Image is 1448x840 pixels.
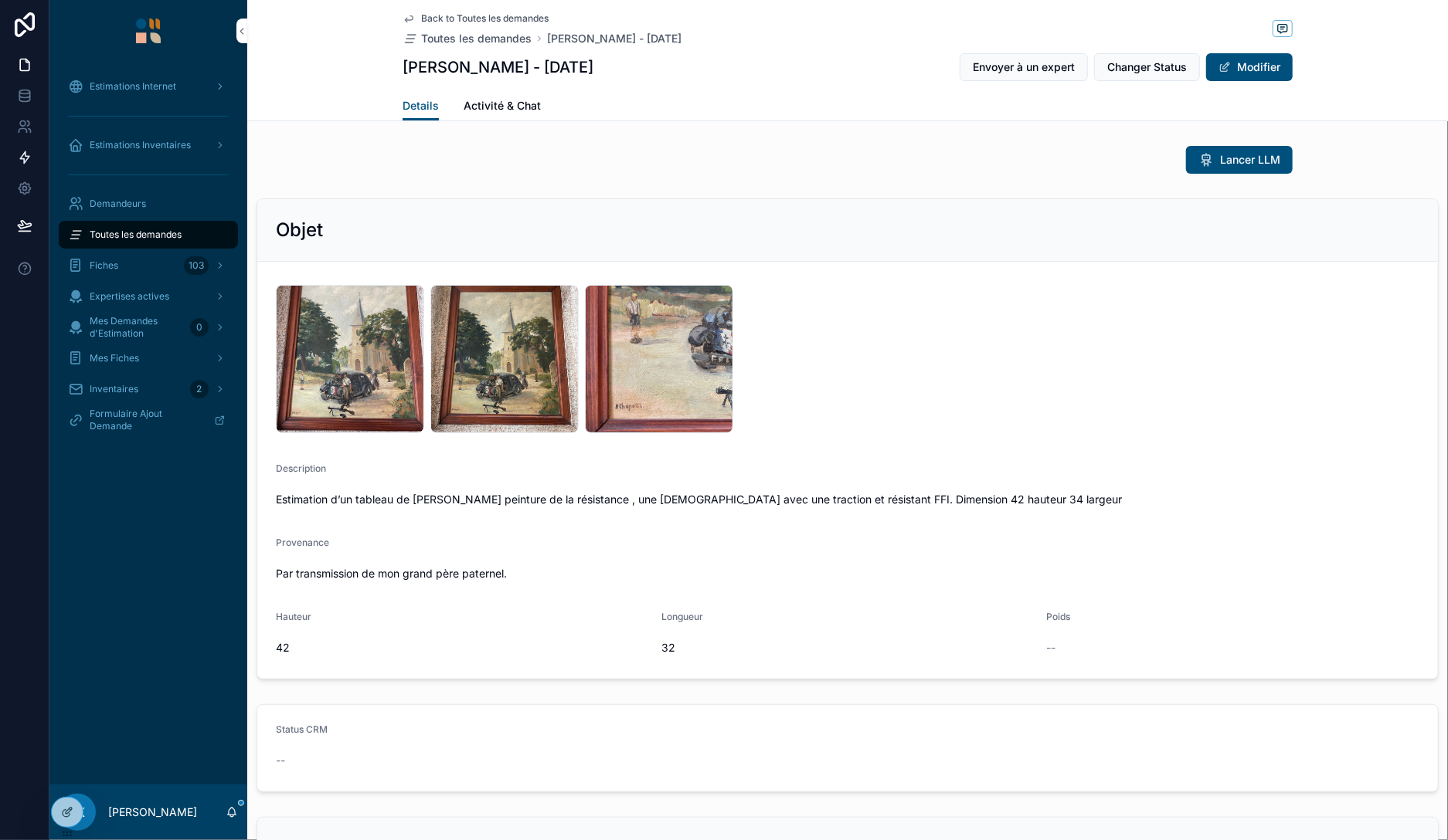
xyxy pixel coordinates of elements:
[403,31,532,46] a: Toutes les demandes
[59,406,238,434] a: Formulaire Ajout Demande
[464,98,541,113] span: Activité & Chat
[276,537,329,548] span: Provenance
[59,73,238,100] a: Estimations Internet
[90,80,176,93] span: Estimations Internet
[59,344,238,372] a: Mes Fiches
[421,12,549,25] span: Back to Toutes les demandes
[403,12,549,25] a: Back to Toutes les demandes
[184,256,209,275] div: 103
[90,383,138,395] span: Inventaires
[136,19,161,43] img: App logo
[403,98,439,113] span: Details
[464,92,541,123] a: Activité & Chat
[59,313,238,341] a: Mes Demandes d'Estimation0
[1094,53,1200,81] button: Changer Status
[90,315,184,340] span: Mes Demandes d'Estimation
[59,131,238,159] a: Estimations Inventaires
[403,56,593,78] h1: [PERSON_NAME] - [DATE]
[59,190,238,218] a: Demandeurs
[90,198,146,210] span: Demandeurs
[661,611,703,622] span: Longueur
[59,252,238,279] a: Fiches103
[547,31,682,46] a: [PERSON_NAME] - [DATE]
[1107,59,1187,75] span: Changer Status
[59,283,238,310] a: Expertises actives
[1046,611,1070,622] span: Poids
[276,611,311,622] span: Hauteur
[960,53,1088,81] button: Envoyer à un expert
[421,31,532,46] span: Toutes les demandes
[1046,640,1055,655] span: --
[90,290,169,303] span: Expertises actives
[661,640,1035,655] span: 32
[59,221,238,249] a: Toutes les demandes
[90,408,202,432] span: Formulaire Ajout Demande
[59,375,238,403] a: Inventaires2
[973,59,1075,75] span: Envoyer à un expert
[190,380,209,398] div: 2
[276,566,1419,581] span: Par transmission de mon grand père paternel.
[276,462,326,474] span: Description
[49,62,247,454] div: scrollable content
[190,318,209,337] div: 0
[90,139,191,151] span: Estimations Inventaires
[276,492,1419,507] span: Estimation d’un tableau de [PERSON_NAME] peinture de la résistance , une [DEMOGRAPHIC_DATA] avec ...
[1186,146,1293,174] button: Lancer LLM
[90,352,139,364] span: Mes Fiches
[1206,53,1293,81] button: Modifier
[90,259,118,272] span: Fiches
[108,804,197,820] p: [PERSON_NAME]
[276,723,328,735] span: Status CRM
[1220,152,1280,168] span: Lancer LLM
[403,92,439,121] a: Details
[276,753,285,768] span: --
[276,640,649,655] span: 42
[276,218,323,242] h2: Objet
[90,229,182,241] span: Toutes les demandes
